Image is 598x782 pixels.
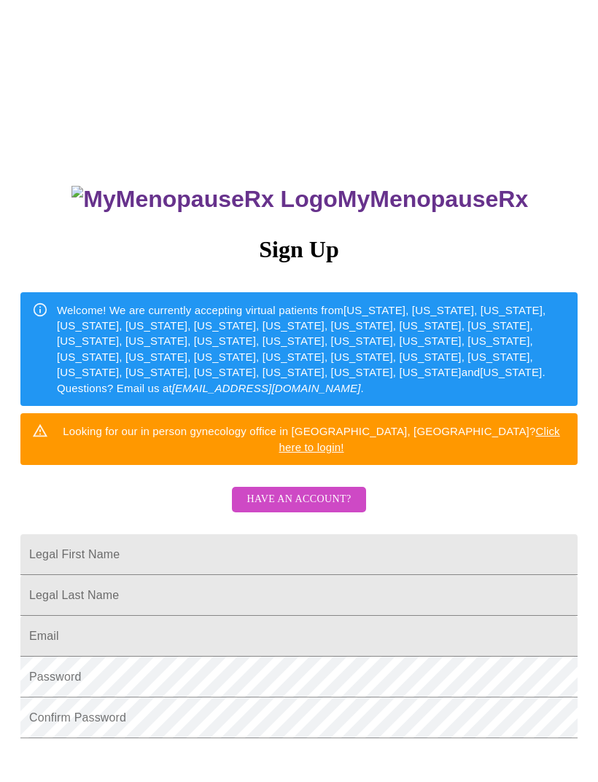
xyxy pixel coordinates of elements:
a: Click here to login! [279,425,560,453]
h3: Sign Up [20,236,578,263]
h3: MyMenopauseRx [23,186,578,213]
em: [EMAIL_ADDRESS][DOMAIN_NAME] [172,382,361,394]
div: Welcome! We are currently accepting virtual patients from [US_STATE], [US_STATE], [US_STATE], [US... [57,297,566,402]
button: Have an account? [232,487,365,512]
span: Have an account? [246,490,351,509]
a: Have an account? [228,503,369,515]
div: Looking for our in person gynecology office in [GEOGRAPHIC_DATA], [GEOGRAPHIC_DATA]? [57,418,566,461]
img: MyMenopauseRx Logo [71,186,337,213]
